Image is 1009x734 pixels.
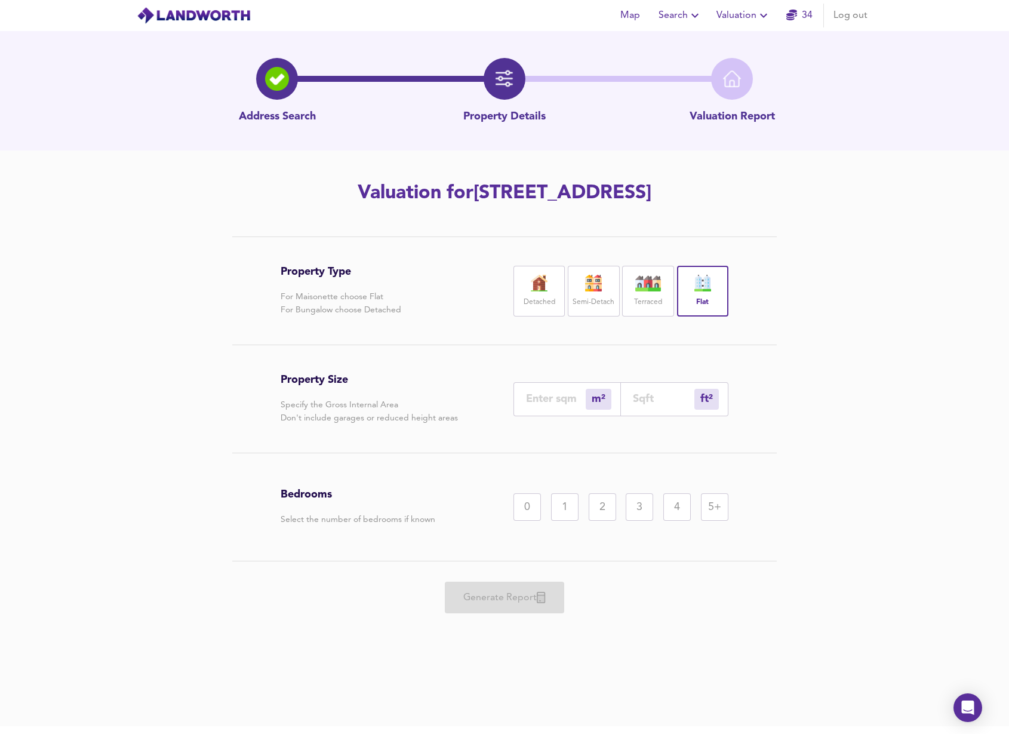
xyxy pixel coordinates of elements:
[524,295,555,310] label: Detached
[622,266,673,317] div: Terraced
[573,295,614,310] label: Semi-Detach
[568,266,619,317] div: Semi-Detach
[677,266,728,317] div: Flat
[690,109,775,125] p: Valuation Report
[281,398,458,425] p: Specify the Gross Internal Area Don't include garages or reduced height areas
[833,7,868,24] span: Log out
[239,109,316,125] p: Address Search
[167,180,842,207] h2: Valuation for [STREET_ADDRESS]
[701,493,728,521] div: 5+
[786,7,813,24] a: 34
[663,493,691,521] div: 4
[829,4,872,27] button: Log out
[688,275,718,291] img: flat-icon
[633,392,694,405] input: Sqft
[513,266,565,317] div: Detached
[265,67,289,91] img: search-icon
[281,488,435,501] h3: Bedrooms
[524,275,554,291] img: house-icon
[780,4,819,27] button: 34
[654,4,707,27] button: Search
[281,265,401,278] h3: Property Type
[526,392,586,405] input: Enter sqm
[137,7,251,24] img: logo
[626,493,653,521] div: 3
[696,295,709,310] label: Flat
[496,70,513,88] img: filter-icon
[281,290,401,317] p: For Maisonette choose Flat For Bungalow choose Detached
[712,4,776,27] button: Valuation
[611,4,649,27] button: Map
[694,389,719,410] div: m²
[281,373,458,386] h3: Property Size
[616,7,644,24] span: Map
[589,493,616,521] div: 2
[513,493,541,521] div: 0
[716,7,771,24] span: Valuation
[579,275,608,291] img: house-icon
[659,7,702,24] span: Search
[551,493,579,521] div: 1
[586,389,611,410] div: m²
[463,109,546,125] p: Property Details
[723,70,741,88] img: home-icon
[634,295,662,310] label: Terraced
[953,693,982,722] div: Open Intercom Messenger
[633,275,663,291] img: house-icon
[281,513,435,526] p: Select the number of bedrooms if known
